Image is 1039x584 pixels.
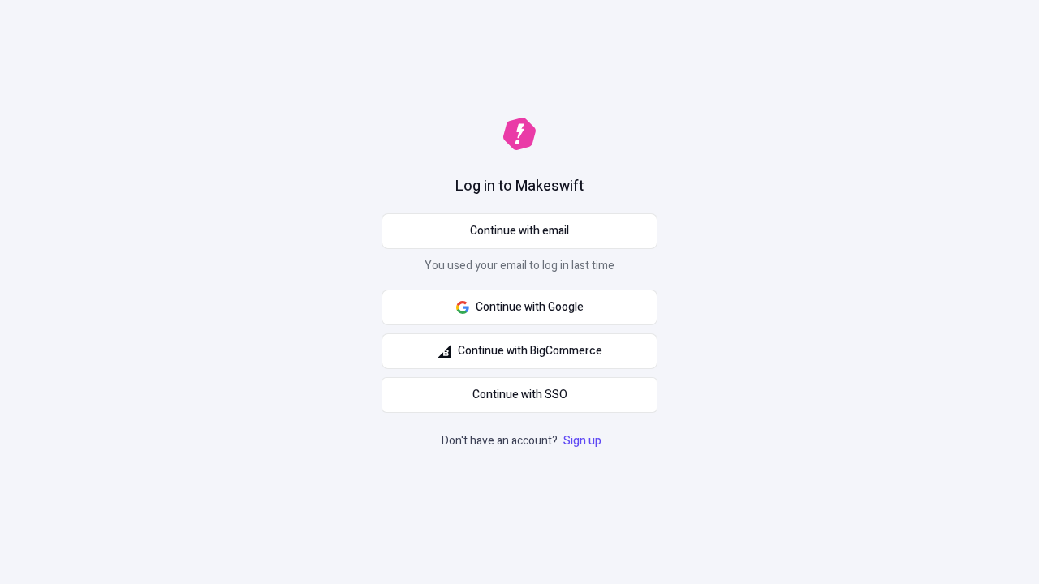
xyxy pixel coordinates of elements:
h1: Log in to Makeswift [455,176,584,197]
span: Continue with email [470,222,569,240]
a: Continue with SSO [382,377,657,413]
button: Continue with Google [382,290,657,325]
span: Continue with Google [476,298,584,316]
p: You used your email to log in last time [382,257,657,281]
a: Sign up [560,432,605,449]
span: Continue with BigCommerce [458,342,602,360]
button: Continue with BigCommerce [382,333,657,369]
button: Continue with email [382,213,657,249]
p: Don't have an account? [442,432,605,450]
